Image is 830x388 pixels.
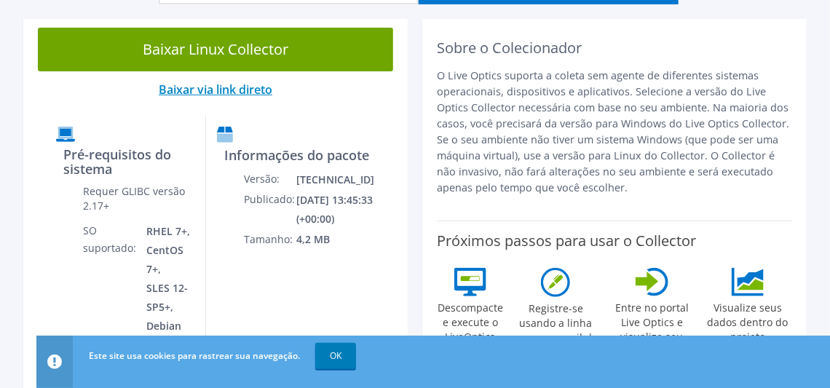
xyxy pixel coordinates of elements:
[296,193,373,226] font: [DATE] 13:45:33 (+00:00)
[83,184,185,213] font: Requer GLIBC versão 2.17+
[89,349,300,362] font: Este site usa cookies para rastrear sua navegação.
[159,82,272,98] a: Baixar via link direto
[437,38,582,58] font: Sobre o Colecionador
[708,301,788,344] font: Visualize seus dados dentro do projeto
[615,301,689,358] font: Entre no portal Live Optics e visualize seu projeto
[315,343,356,369] a: OK
[143,39,288,59] font: Baixar Linux Collector
[514,301,598,359] font: Registre-se usando a linha em seu e-mail de boas-vindas
[296,173,374,187] font: [TECHNICAL_ID]
[63,146,171,178] font: Pré-requisitos do sistema
[224,146,369,164] font: Informações do pacote
[244,192,295,206] font: Publicado:
[244,172,280,186] font: Versão:
[146,281,188,314] font: SLES 12-SP5+,
[296,232,330,246] font: 4,2 MB
[244,232,293,246] font: Tamanho:
[437,68,789,194] font: O Live Optics suporta a coleta sem agente de diferentes sistemas operacionais, dispositivos e apl...
[146,224,190,276] font: RHEL 7+, CentOS 7+,
[146,319,181,352] font: Debian 8+,
[437,231,696,250] font: Próximos passos para usar o Collector
[83,223,136,255] font: SO suportado:
[330,349,341,362] font: OK
[438,301,503,344] font: Descompacte e execute o LiveOptics
[38,28,393,71] a: Baixar Linux Collector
